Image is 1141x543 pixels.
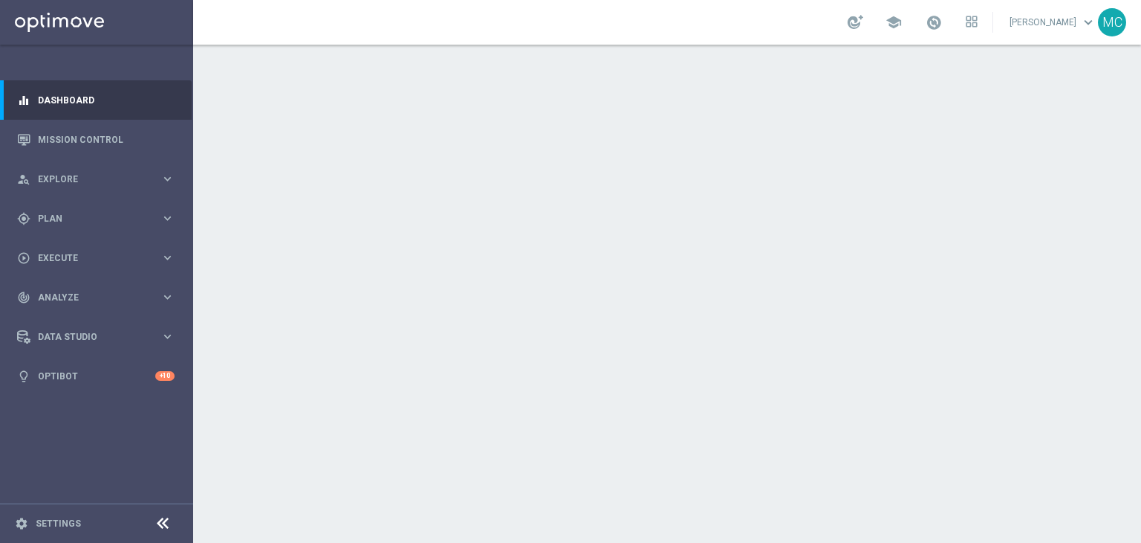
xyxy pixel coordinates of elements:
i: settings [15,517,28,530]
a: Dashboard [38,80,175,120]
div: Execute [17,251,160,265]
div: Mission Control [17,120,175,159]
span: Plan [38,214,160,223]
i: keyboard_arrow_right [160,251,175,265]
i: equalizer [17,94,30,107]
button: gps_fixed Plan keyboard_arrow_right [16,213,175,225]
button: lightbulb Optibot +10 [16,370,175,382]
i: keyboard_arrow_right [160,290,175,304]
div: Explore [17,173,160,186]
i: gps_fixed [17,212,30,225]
a: [PERSON_NAME]keyboard_arrow_down [1008,11,1098,33]
span: Explore [38,175,160,184]
span: Data Studio [38,332,160,341]
div: Analyze [17,291,160,304]
i: lightbulb [17,370,30,383]
button: Data Studio keyboard_arrow_right [16,331,175,343]
div: +10 [155,371,175,381]
span: keyboard_arrow_down [1080,14,1096,30]
i: person_search [17,173,30,186]
a: Optibot [38,356,155,396]
i: track_changes [17,291,30,304]
div: Plan [17,212,160,225]
button: equalizer Dashboard [16,94,175,106]
div: Data Studio [17,330,160,344]
i: keyboard_arrow_right [160,211,175,225]
div: Dashboard [17,80,175,120]
span: Analyze [38,293,160,302]
div: Optibot [17,356,175,396]
span: school [885,14,902,30]
span: Execute [38,254,160,263]
div: MC [1098,8,1126,36]
i: keyboard_arrow_right [160,330,175,344]
a: Mission Control [38,120,175,159]
button: track_changes Analyze keyboard_arrow_right [16,292,175,303]
button: play_circle_outline Execute keyboard_arrow_right [16,252,175,264]
a: Settings [36,519,81,528]
button: person_search Explore keyboard_arrow_right [16,173,175,185]
button: Mission Control [16,134,175,146]
i: keyboard_arrow_right [160,172,175,186]
i: play_circle_outline [17,251,30,265]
